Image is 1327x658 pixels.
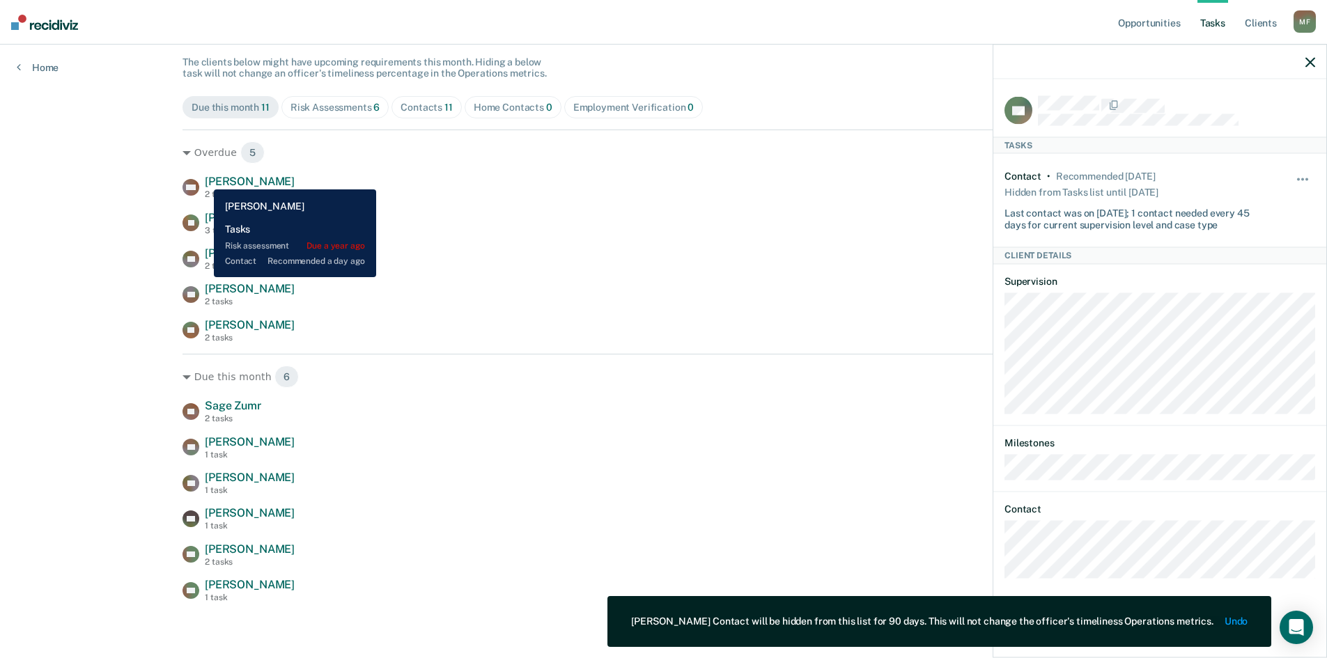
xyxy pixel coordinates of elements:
span: The clients below might have upcoming requirements this month. Hiding a below task will not chang... [183,56,547,79]
div: M F [1294,10,1316,33]
span: 0 [546,102,552,113]
span: [PERSON_NAME] [205,506,295,519]
div: 2 tasks [205,297,295,306]
div: Overdue [183,141,1144,164]
div: Employment Verification [573,102,694,113]
div: Hidden from Tasks list until [DATE] [1004,182,1158,201]
button: Undo [1225,616,1248,627]
div: 2 tasks [205,261,295,271]
div: [PERSON_NAME] Contact will be hidden from this list for 90 days. This will not change the officer... [631,616,1213,627]
span: 6 [373,102,380,113]
span: [PERSON_NAME] [205,211,295,224]
span: [PERSON_NAME] [205,246,295,260]
span: 5 [240,141,265,164]
span: Sage Zumr [205,399,261,412]
div: Tasks [993,136,1326,153]
div: Last contact was on [DATE]; 1 contact needed every 45 days for current supervision level and case... [1004,201,1264,230]
div: 2 tasks [205,333,295,343]
span: [PERSON_NAME] [205,578,295,591]
div: 1 task [205,450,295,460]
div: 3 tasks [205,226,295,235]
span: 11 [261,102,270,113]
div: Contact [1004,170,1041,182]
div: 1 task [205,485,295,495]
span: 6 [274,366,299,388]
div: Tasks [183,17,1144,45]
div: Home Contacts [474,102,552,113]
dt: Supervision [1004,275,1315,287]
span: 0 [688,102,694,113]
span: 11 [444,102,453,113]
span: [PERSON_NAME] [205,435,295,448]
div: 2 tasks [205,414,261,423]
div: Due this month [183,366,1144,388]
span: [PERSON_NAME] [205,318,295,331]
div: Open Intercom Messenger [1280,611,1313,644]
div: 1 task [205,521,295,531]
a: Home [17,61,59,74]
dt: Milestones [1004,437,1315,448]
div: Due this month [192,102,270,113]
div: Contacts [401,102,453,113]
span: [PERSON_NAME] [205,282,295,295]
img: Recidiviz [11,15,78,30]
div: 1 task [205,593,295,602]
div: Recommended 4 months ago [1056,170,1155,182]
div: Risk Assessments [290,102,380,113]
div: 2 tasks [205,557,295,567]
span: [PERSON_NAME] [205,542,295,556]
span: [PERSON_NAME] [205,471,295,484]
div: 2 tasks [205,189,295,199]
span: [PERSON_NAME] [205,175,295,188]
div: Client Details [993,247,1326,264]
div: • [1047,170,1050,182]
dt: Contact [1004,503,1315,515]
